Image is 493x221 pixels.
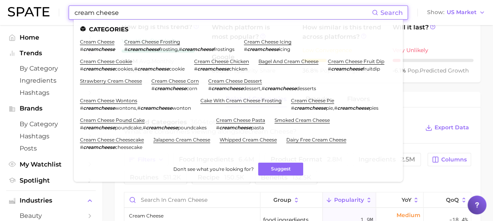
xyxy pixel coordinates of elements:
[83,66,115,72] em: creamcheese
[273,197,291,203] span: group
[172,105,191,111] span: wonton
[328,66,331,72] span: #
[400,156,415,163] span: 2.5m
[20,77,82,84] span: Ingredients
[80,78,142,84] a: strawberry cream cheese
[80,125,207,130] div: ,
[328,58,384,64] a: cream cheese fruit dip
[80,137,144,143] a: cream cheese cheesecake
[20,120,82,128] span: by Category
[229,66,247,72] span: chicken
[80,117,145,123] a: cream cheese pound cake
[115,105,136,111] span: wontons
[20,161,82,168] span: My Watchlist
[291,105,378,111] div: ,
[291,98,334,103] a: cream cheese pie
[6,118,96,130] a: by Category
[80,105,191,111] div: ,
[393,59,473,62] div: 1 / 10
[80,125,83,130] span: #
[397,210,420,220] span: Medium
[80,98,137,103] a: cream cheese wontons
[159,46,178,52] span: frosting
[363,66,380,72] span: fruitdip
[6,47,96,59] button: Trends
[137,105,140,111] span: #
[216,125,219,130] span: #
[407,67,469,74] span: predicted growth
[129,211,164,221] div: cream cheese
[20,105,82,112] span: Brands
[286,137,346,143] a: dairy free cream cheese
[258,58,318,64] a: bagel and cream cheese
[435,124,469,131] span: Export Data
[83,46,115,52] em: creamcheese
[6,62,96,74] a: by Category
[6,158,96,170] a: My Watchlist
[369,105,378,111] span: pies
[182,46,214,52] em: creamcheese
[393,23,473,42] span: Will it last?
[74,6,372,19] input: Search here for a brand, industry, or ingredient
[244,46,247,52] span: #
[20,65,82,72] span: by Category
[127,46,159,52] em: creamcheese
[265,85,297,91] em: creamcheese
[291,105,294,111] span: #
[124,46,235,52] div: ,
[446,197,459,203] span: QoQ
[275,117,330,123] a: smoked cream cheese
[115,66,133,72] span: cookies
[169,66,185,72] span: cookie
[155,85,186,91] em: creamcheese
[179,46,182,52] span: #
[6,87,96,99] a: Hashtags
[220,137,277,143] a: whipped cream cheese
[6,195,96,207] button: Industries
[194,58,249,64] a: cream cheese chicken
[173,166,253,172] span: Don't see what you're looking for?
[243,85,260,91] span: dessert
[334,197,364,203] span: Popularity
[20,177,82,184] span: Spotlight
[441,156,467,163] span: Columns
[143,125,146,130] span: #
[401,197,411,203] span: YoY
[393,45,473,55] div: Very Unlikely
[262,85,265,91] span: #
[151,78,199,84] a: cream cheese corn
[80,66,185,72] div: ,
[428,153,471,166] button: Columns
[20,34,82,41] span: Home
[151,85,155,91] span: #
[80,66,83,72] span: #
[214,46,235,52] span: frostings
[146,125,178,130] em: creamcheese
[20,132,82,140] span: Hashtags
[80,26,397,33] li: Categories
[80,46,83,52] span: #
[137,66,169,72] em: creamcheese
[337,105,369,111] em: creamcheese
[326,105,333,111] span: pie
[251,125,264,130] span: pasta
[279,46,290,52] span: icing
[260,192,323,208] button: group
[334,105,337,111] span: #
[6,103,96,114] button: Brands
[80,39,115,45] a: cream cheese
[134,66,137,72] span: #
[380,9,403,16] span: Search
[6,31,96,43] a: Home
[331,66,363,72] em: creamcheese
[208,78,262,84] a: cream cheese dessert
[83,125,115,130] em: creamcheese
[6,142,96,154] a: Posts
[376,192,423,208] button: YoY
[20,197,82,204] span: Industries
[140,105,172,111] em: creamcheese
[197,66,229,72] em: creamcheese
[244,39,291,45] a: cream cheese icing
[124,46,127,52] span: #
[447,10,477,14] span: US Market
